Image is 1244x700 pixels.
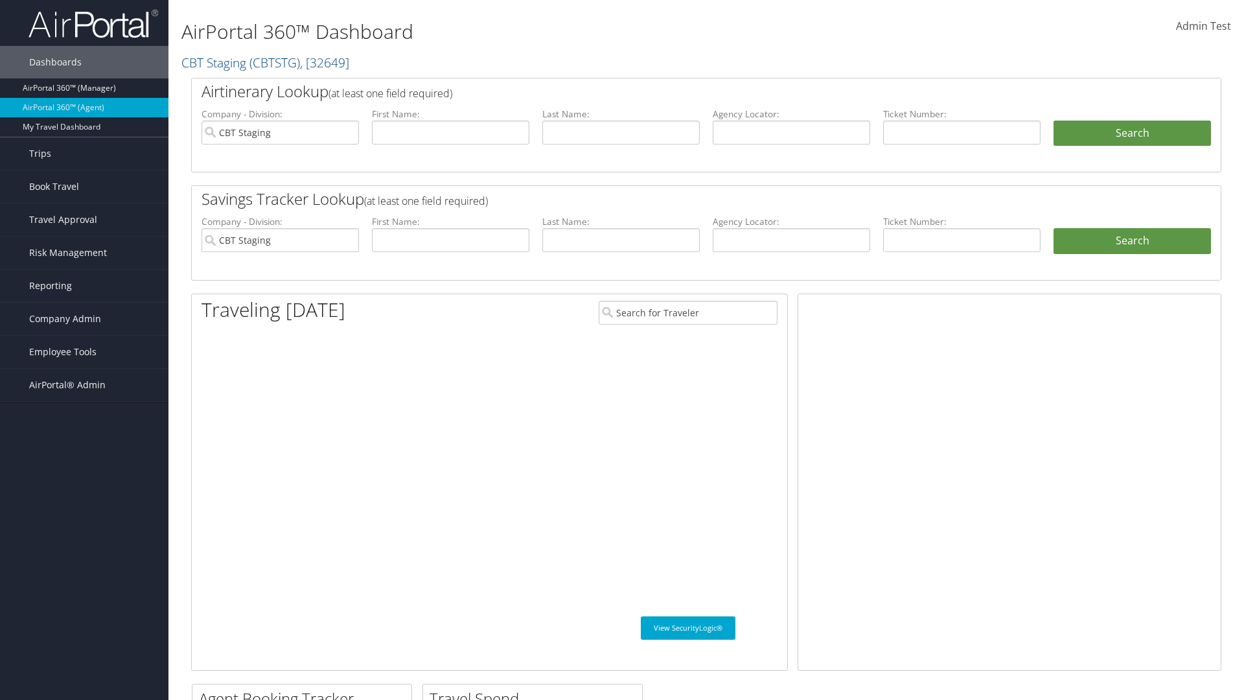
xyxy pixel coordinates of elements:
[372,108,529,121] label: First Name:
[1054,121,1211,146] button: Search
[249,54,300,71] span: ( CBTSTG )
[202,80,1125,102] h2: Airtinerary Lookup
[29,170,79,203] span: Book Travel
[29,336,97,368] span: Employee Tools
[29,303,101,335] span: Company Admin
[202,188,1125,210] h2: Savings Tracker Lookup
[202,108,359,121] label: Company - Division:
[181,54,349,71] a: CBT Staging
[1176,6,1231,47] a: Admin Test
[29,46,82,78] span: Dashboards
[372,215,529,228] label: First Name:
[29,204,97,236] span: Travel Approval
[364,194,488,208] span: (at least one field required)
[29,270,72,302] span: Reporting
[202,228,359,252] input: search accounts
[883,215,1041,228] label: Ticket Number:
[29,137,51,170] span: Trips
[599,301,777,325] input: Search for Traveler
[883,108,1041,121] label: Ticket Number:
[542,108,700,121] label: Last Name:
[29,237,107,269] span: Risk Management
[29,8,158,39] img: airportal-logo.png
[328,86,452,100] span: (at least one field required)
[29,369,106,401] span: AirPortal® Admin
[181,18,881,45] h1: AirPortal 360™ Dashboard
[713,215,870,228] label: Agency Locator:
[202,215,359,228] label: Company - Division:
[641,616,735,640] a: View SecurityLogic®
[300,54,349,71] span: , [ 32649 ]
[1054,228,1211,254] a: Search
[713,108,870,121] label: Agency Locator:
[1176,19,1231,33] span: Admin Test
[542,215,700,228] label: Last Name:
[202,296,345,323] h1: Traveling [DATE]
